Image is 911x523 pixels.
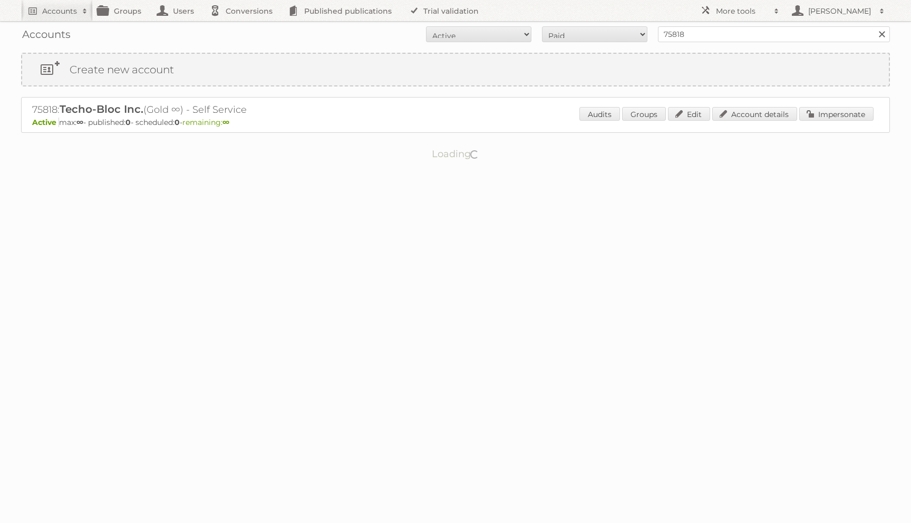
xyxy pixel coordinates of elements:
strong: 0 [125,118,131,127]
h2: More tools [716,6,769,16]
span: Active [32,118,59,127]
a: Edit [668,107,710,121]
a: Account details [712,107,797,121]
span: Techo-Bloc Inc. [60,103,143,115]
a: Audits [579,107,620,121]
a: Groups [622,107,666,121]
h2: Accounts [42,6,77,16]
p: Loading [399,143,513,164]
strong: ∞ [76,118,83,127]
a: Impersonate [799,107,874,121]
a: Create new account [22,54,889,85]
p: max: - published: - scheduled: - [32,118,879,127]
strong: ∞ [222,118,229,127]
h2: [PERSON_NAME] [806,6,874,16]
span: remaining: [182,118,229,127]
strong: 0 [175,118,180,127]
h2: 75818: (Gold ∞) - Self Service [32,103,401,117]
